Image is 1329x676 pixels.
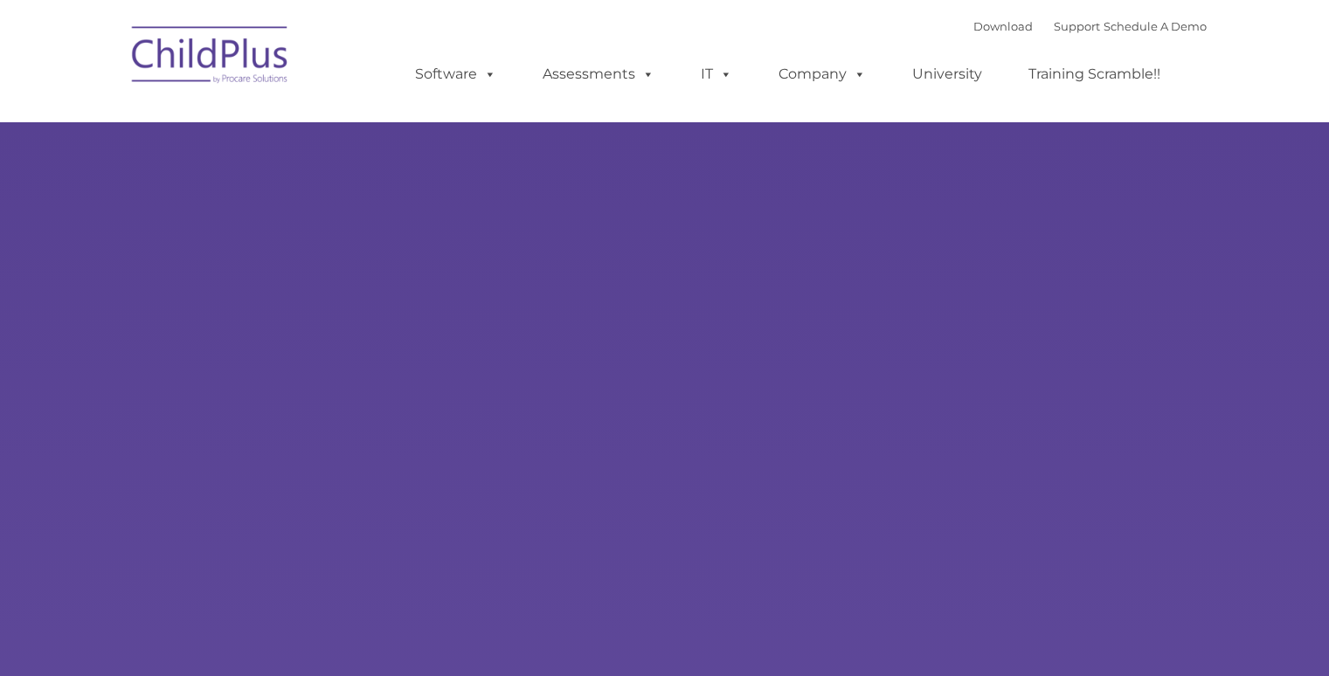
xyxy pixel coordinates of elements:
a: Training Scramble!! [1011,57,1178,92]
a: Company [761,57,883,92]
a: University [895,57,1000,92]
img: ChildPlus by Procare Solutions [123,14,298,101]
a: Schedule A Demo [1104,19,1207,33]
a: Assessments [525,57,672,92]
a: Support [1054,19,1100,33]
font: | [973,19,1207,33]
a: Software [398,57,514,92]
a: IT [683,57,750,92]
a: Download [973,19,1033,33]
